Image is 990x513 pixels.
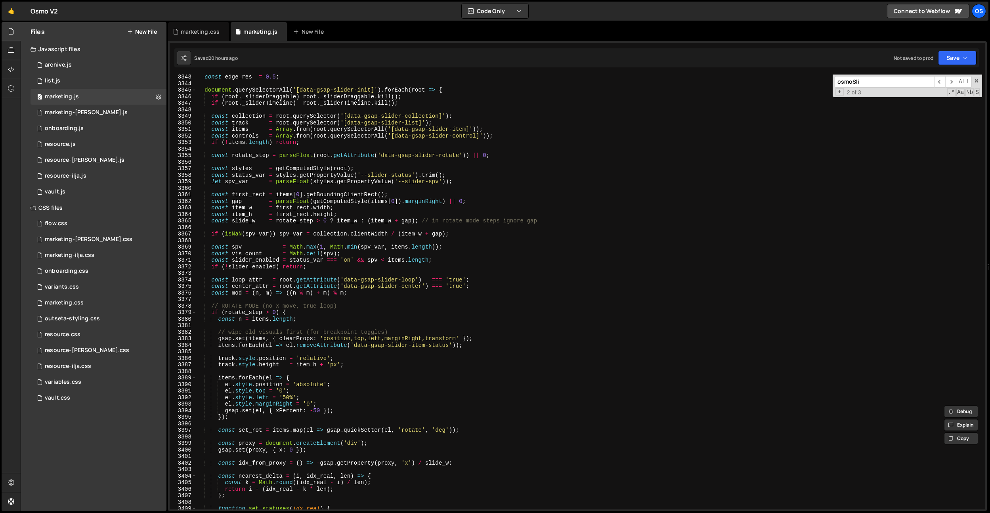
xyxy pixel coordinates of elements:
[844,89,864,96] span: 2 of 3
[170,178,197,185] div: 3359
[31,168,166,184] div: 16596/46195.js
[170,479,197,486] div: 3405
[293,28,327,36] div: New File
[170,466,197,473] div: 3403
[45,220,67,227] div: flow.css
[170,355,197,362] div: 3386
[887,4,969,18] a: Connect to Webflow
[31,27,45,36] h2: Files
[31,247,166,263] div: 16596/47731.css
[170,113,197,120] div: 3349
[45,347,129,354] div: resource-[PERSON_NAME].css
[31,73,166,89] div: 16596/45151.js
[21,200,166,216] div: CSS files
[170,348,197,355] div: 3385
[894,55,933,61] div: Not saved to prod
[170,505,197,512] div: 3409
[31,232,166,247] div: 16596/46284.css
[170,270,197,277] div: 3373
[31,105,166,121] div: 16596/45424.js
[31,295,166,311] div: 16596/45446.css
[170,139,197,146] div: 3353
[170,244,197,251] div: 3369
[170,427,197,434] div: 3397
[170,133,197,140] div: 3352
[243,28,277,36] div: marketing.js
[127,29,157,35] button: New File
[31,327,166,343] div: 16596/46199.css
[170,80,197,87] div: 3344
[170,205,197,211] div: 3363
[45,172,86,180] div: resource-ilja.js
[170,237,197,244] div: 3368
[170,375,197,381] div: 3389
[170,414,197,421] div: 3395
[170,381,197,388] div: 3390
[170,224,197,231] div: 3366
[170,283,197,290] div: 3375
[31,216,166,232] div: 16596/47552.css
[170,172,197,179] div: 3358
[170,126,197,133] div: 3351
[170,146,197,153] div: 3354
[170,94,197,100] div: 3346
[170,421,197,427] div: 3396
[170,107,197,113] div: 3348
[170,309,197,316] div: 3379
[170,499,197,506] div: 3408
[170,342,197,349] div: 3384
[972,4,986,18] div: Os
[45,125,84,132] div: onboarding.js
[944,406,978,417] button: Debug
[31,263,166,279] div: 16596/48093.css
[170,316,197,323] div: 3380
[31,279,166,295] div: 16596/45511.css
[31,390,166,406] div: 16596/45153.css
[45,157,124,164] div: resource-[PERSON_NAME].js
[170,277,197,283] div: 3374
[2,2,21,21] a: 🤙
[170,322,197,329] div: 3381
[170,198,197,205] div: 3362
[45,236,132,243] div: marketing-[PERSON_NAME].css
[170,460,197,467] div: 3402
[31,311,166,327] div: 16596/45156.css
[170,447,197,454] div: 3400
[170,257,197,264] div: 3371
[31,121,166,136] div: 16596/48092.js
[170,434,197,440] div: 3398
[170,335,197,342] div: 3383
[208,55,238,61] div: 20 hours ago
[45,77,60,84] div: list.js
[956,88,965,96] span: CaseSensitive Search
[31,136,166,152] div: 16596/46183.js
[45,141,76,148] div: resource.js
[45,315,100,322] div: outseta-styling.css
[21,41,166,57] div: Javascript files
[31,374,166,390] div: 16596/45154.css
[462,4,528,18] button: Code Only
[170,388,197,394] div: 3391
[170,231,197,237] div: 3367
[45,394,70,402] div: vault.css
[170,100,197,107] div: 3347
[975,88,980,96] span: Search In Selection
[31,184,166,200] div: 16596/45133.js
[170,120,197,126] div: 3350
[835,76,934,88] input: Search for
[934,76,945,88] span: ​
[170,303,197,310] div: 3378
[170,394,197,401] div: 3392
[31,6,58,16] div: Osmo V2
[170,453,197,460] div: 3401
[170,191,197,198] div: 3361
[45,379,81,386] div: variables.css
[170,211,197,218] div: 3364
[170,74,197,80] div: 3343
[938,51,977,65] button: Save
[170,440,197,447] div: 3399
[45,363,91,370] div: resource-ilja.css
[31,89,166,105] div: 16596/45422.js
[170,159,197,166] div: 3356
[170,264,197,270] div: 3372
